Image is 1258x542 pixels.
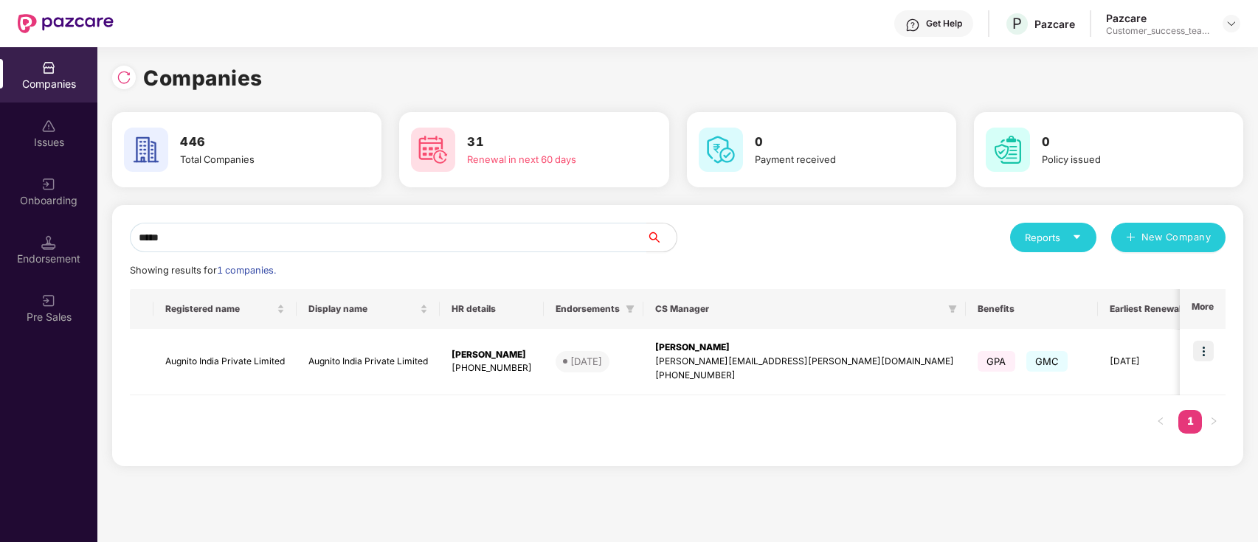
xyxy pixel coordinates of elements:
[755,133,915,152] h3: 0
[978,351,1015,372] span: GPA
[1178,410,1202,432] a: 1
[297,289,440,329] th: Display name
[1098,329,1193,395] td: [DATE]
[217,265,276,276] span: 1 companies.
[130,265,276,276] span: Showing results for
[1026,351,1068,372] span: GMC
[308,303,417,315] span: Display name
[1180,289,1226,329] th: More
[1072,232,1082,242] span: caret-down
[18,14,114,33] img: New Pazcare Logo
[1106,25,1209,37] div: Customer_success_team_lead
[646,223,677,252] button: search
[655,369,954,383] div: [PHONE_NUMBER]
[655,303,942,315] span: CS Manager
[411,128,455,172] img: svg+xml;base64,PHN2ZyB4bWxucz0iaHR0cDovL3d3dy53My5vcmcvMjAwMC9zdmciIHdpZHRoPSI2MCIgaGVpZ2h0PSI2MC...
[1106,11,1209,25] div: Pazcare
[117,70,131,85] img: svg+xml;base64,PHN2ZyBpZD0iUmVsb2FkLTMyeDMyIiB4bWxucz0iaHR0cDovL3d3dy53My5vcmcvMjAwMC9zdmciIHdpZH...
[180,152,340,167] div: Total Companies
[297,329,440,395] td: Augnito India Private Limited
[1193,341,1214,361] img: icon
[646,232,677,243] span: search
[699,128,743,172] img: svg+xml;base64,PHN2ZyB4bWxucz0iaHR0cDovL3d3dy53My5vcmcvMjAwMC9zdmciIHdpZHRoPSI2MCIgaGVpZ2h0PSI2MC...
[452,348,532,362] div: [PERSON_NAME]
[440,289,544,329] th: HR details
[1111,223,1226,252] button: plusNew Company
[41,60,56,75] img: svg+xml;base64,PHN2ZyBpZD0iQ29tcGFuaWVzIiB4bWxucz0iaHR0cDovL3d3dy53My5vcmcvMjAwMC9zdmciIHdpZHRoPS...
[1149,410,1172,434] button: left
[570,354,602,369] div: [DATE]
[124,128,168,172] img: svg+xml;base64,PHN2ZyB4bWxucz0iaHR0cDovL3d3dy53My5vcmcvMjAwMC9zdmciIHdpZHRoPSI2MCIgaGVpZ2h0PSI2MC...
[1156,417,1165,425] span: left
[153,329,297,395] td: Augnito India Private Limited
[1149,410,1172,434] li: Previous Page
[41,177,56,192] img: svg+xml;base64,PHN2ZyB3aWR0aD0iMjAiIGhlaWdodD0iMjAiIHZpZXdCb3g9IjAgMCAyMCAyMCIgZmlsbD0ibm9uZSIgeG...
[1209,417,1218,425] span: right
[467,152,627,167] div: Renewal in next 60 days
[1178,410,1202,434] li: 1
[905,18,920,32] img: svg+xml;base64,PHN2ZyBpZD0iSGVscC0zMngzMiIgeG1sbnM9Imh0dHA6Ly93d3cudzMub3JnLzIwMDAvc3ZnIiB3aWR0aD...
[966,289,1098,329] th: Benefits
[165,303,274,315] span: Registered name
[1042,152,1202,167] div: Policy issued
[1042,133,1202,152] h3: 0
[1025,230,1082,245] div: Reports
[655,355,954,369] div: [PERSON_NAME][EMAIL_ADDRESS][PERSON_NAME][DOMAIN_NAME]
[180,133,340,152] h3: 446
[1012,15,1022,32] span: P
[41,235,56,250] img: svg+xml;base64,PHN2ZyB3aWR0aD0iMTQuNSIgaGVpZ2h0PSIxNC41IiB2aWV3Qm94PSIwIDAgMTYgMTYiIGZpbGw9Im5vbm...
[655,341,954,355] div: [PERSON_NAME]
[467,133,627,152] h3: 31
[41,293,56,308] img: svg+xml;base64,PHN2ZyB3aWR0aD0iMjAiIGhlaWdodD0iMjAiIHZpZXdCb3g9IjAgMCAyMCAyMCIgZmlsbD0ibm9uZSIgeG...
[41,119,56,133] img: svg+xml;base64,PHN2ZyBpZD0iSXNzdWVzX2Rpc2FibGVkIiB4bWxucz0iaHR0cDovL3d3dy53My5vcmcvMjAwMC9zdmciIH...
[926,18,962,29] div: Get Help
[1202,410,1226,434] button: right
[948,305,957,313] span: filter
[143,62,263,94] h1: Companies
[1098,289,1193,329] th: Earliest Renewal
[1226,18,1237,29] img: svg+xml;base64,PHN2ZyBpZD0iRHJvcGRvd24tMzJ4MzIiIHhtbG5zPSJodHRwOi8vd3d3LnczLm9yZy8yMDAwL3N2ZyIgd2...
[556,303,620,315] span: Endorsements
[452,361,532,375] div: [PHONE_NUMBER]
[1126,232,1136,244] span: plus
[986,128,1030,172] img: svg+xml;base64,PHN2ZyB4bWxucz0iaHR0cDovL3d3dy53My5vcmcvMjAwMC9zdmciIHdpZHRoPSI2MCIgaGVpZ2h0PSI2MC...
[1202,410,1226,434] li: Next Page
[153,289,297,329] th: Registered name
[1141,230,1212,245] span: New Company
[755,152,915,167] div: Payment received
[626,305,635,313] span: filter
[623,300,637,318] span: filter
[945,300,960,318] span: filter
[1034,17,1075,31] div: Pazcare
